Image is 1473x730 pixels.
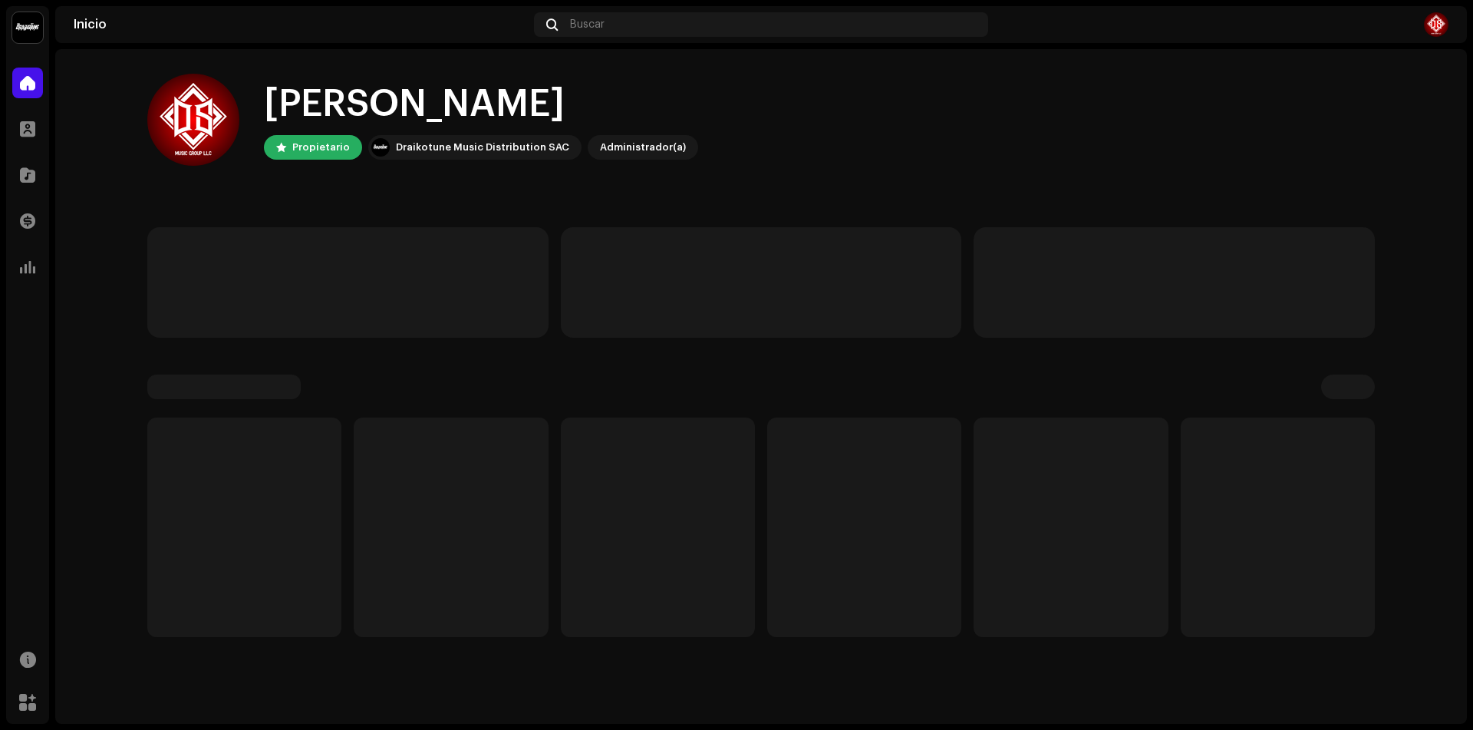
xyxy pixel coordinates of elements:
span: Buscar [570,18,605,31]
img: 10370c6a-d0e2-4592-b8a2-38f444b0ca44 [371,138,390,157]
div: [PERSON_NAME] [264,80,698,129]
img: 10370c6a-d0e2-4592-b8a2-38f444b0ca44 [12,12,43,43]
div: Draikotune Music Distribution SAC [396,138,569,157]
div: Propietario [292,138,350,157]
div: Administrador(a) [600,138,686,157]
img: 154adef8-8178-4dec-9a0c-aec9fd572c67 [1424,12,1448,37]
div: Inicio [74,18,528,31]
img: 154adef8-8178-4dec-9a0c-aec9fd572c67 [147,74,239,166]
